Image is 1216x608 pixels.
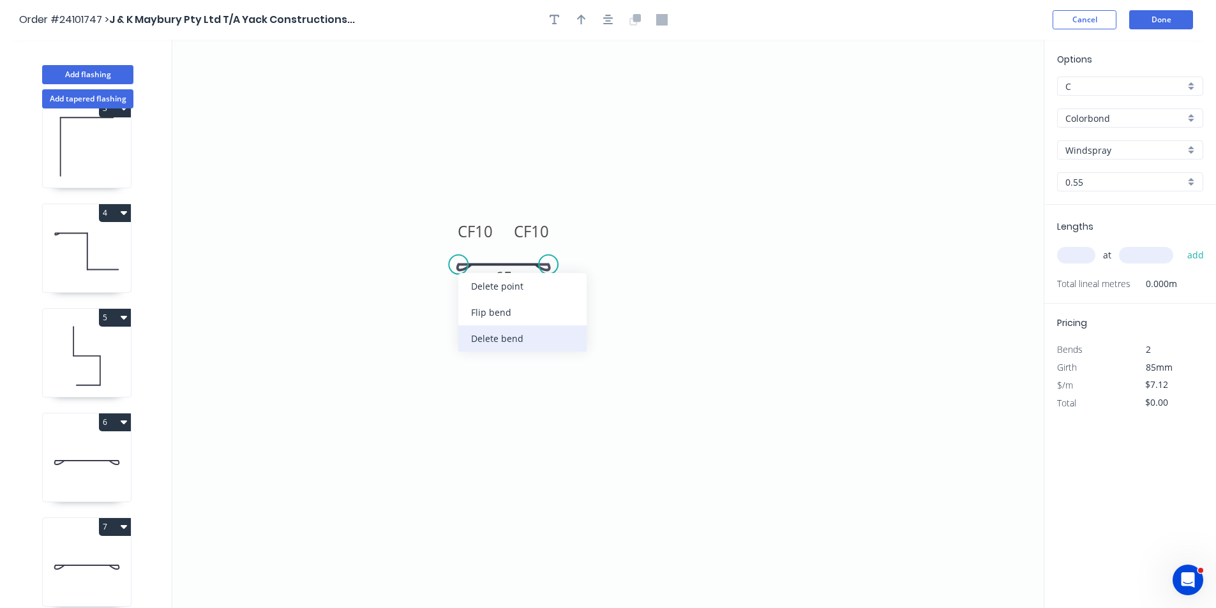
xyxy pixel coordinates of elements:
iframe: Intercom live chat [1173,565,1203,595]
input: Colour [1065,144,1185,157]
button: 4 [99,204,131,222]
button: Done [1129,10,1193,29]
tspan: 10 [531,221,549,242]
button: 3 [99,100,131,117]
span: Options [1057,53,1092,66]
button: add [1181,244,1211,266]
span: Girth [1057,361,1077,373]
div: Delete bend [458,325,587,352]
span: 0.000m [1130,275,1177,293]
span: Lengths [1057,220,1093,233]
span: 85mm [1146,361,1173,373]
button: 6 [99,413,131,431]
span: Pricing [1057,316,1087,329]
button: Add flashing [42,65,133,84]
span: Order #24101747 > [19,12,109,27]
input: Price level [1065,80,1185,93]
button: Cancel [1053,10,1116,29]
input: Thickness [1065,175,1185,189]
span: 2 [1146,343,1151,355]
tspan: CF [458,221,475,242]
div: Delete point [458,273,587,299]
button: Add tapered flashing [42,89,133,108]
span: Bends [1057,343,1083,355]
span: $/m [1057,379,1073,391]
span: Total [1057,397,1076,409]
tspan: 65 [495,267,513,288]
button: 7 [99,518,131,536]
tspan: 10 [475,221,493,242]
input: Material [1065,112,1185,125]
div: Flip bend [458,299,587,325]
span: Total lineal metres [1057,275,1130,293]
span: at [1103,246,1111,264]
tspan: CF [514,221,531,242]
svg: 0 [172,40,1044,608]
button: 5 [99,309,131,327]
span: J & K Maybury Pty Ltd T/A Yack Constructions... [109,12,355,27]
